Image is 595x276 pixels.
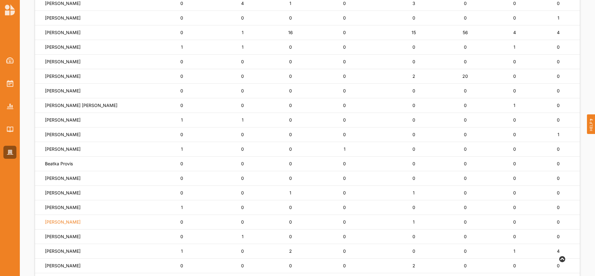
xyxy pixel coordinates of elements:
[464,103,467,108] span: 0
[412,146,415,152] span: 0
[464,117,467,122] span: 0
[412,117,415,122] span: 0
[412,263,415,268] span: 2
[289,1,291,6] span: 1
[557,205,560,210] span: 0
[45,263,81,269] label: [PERSON_NAME]
[462,73,468,79] span: 20
[412,15,415,20] span: 0
[343,263,346,268] span: 0
[7,80,13,87] img: Activities
[558,15,559,20] span: 1
[343,190,346,195] span: 0
[557,146,560,152] span: 0
[241,146,244,152] span: 0
[289,132,292,137] span: 0
[181,248,183,254] span: 1
[464,248,467,254] span: 0
[45,15,81,21] label: [PERSON_NAME]
[412,161,415,166] span: 0
[557,234,560,239] span: 0
[241,190,244,195] span: 0
[557,176,560,181] span: 0
[289,88,292,93] span: 0
[412,205,415,210] span: 0
[181,146,183,152] span: 1
[289,103,292,108] span: 0
[289,234,292,239] span: 0
[513,219,516,225] span: 0
[343,15,346,20] span: 0
[45,88,81,94] label: [PERSON_NAME]
[241,103,244,108] span: 0
[289,176,292,181] span: 0
[343,30,346,35] span: 0
[289,15,292,20] span: 0
[242,117,244,122] span: 1
[7,127,13,132] img: Library
[513,73,516,79] span: 0
[343,88,346,93] span: 0
[343,205,346,210] span: 0
[289,161,292,166] span: 0
[513,263,516,268] span: 0
[180,234,183,239] span: 0
[181,205,183,210] span: 1
[45,248,81,254] label: [PERSON_NAME]
[242,30,244,35] span: 1
[557,248,560,254] span: 4
[180,190,183,195] span: 0
[343,1,346,6] span: 0
[513,117,516,122] span: 0
[464,15,467,20] span: 0
[3,77,16,90] a: Activities
[464,219,467,225] span: 0
[464,205,467,210] span: 0
[557,30,560,35] span: 4
[180,1,183,6] span: 0
[241,1,244,6] span: 4
[513,248,515,254] span: 1
[45,59,81,65] label: [PERSON_NAME]
[45,176,81,181] label: [PERSON_NAME]
[412,59,415,64] span: 0
[289,190,291,195] span: 1
[513,161,516,166] span: 0
[557,59,560,64] span: 0
[45,161,73,167] label: Beatka Provis
[513,190,516,195] span: 0
[289,44,292,50] span: 0
[45,132,81,137] label: [PERSON_NAME]
[242,234,244,239] span: 1
[464,190,467,195] span: 0
[241,263,244,268] span: 0
[180,103,183,108] span: 0
[513,132,516,137] span: 0
[557,117,560,122] span: 0
[180,263,183,268] span: 0
[343,59,346,64] span: 0
[413,190,415,195] span: 1
[180,219,183,225] span: 0
[45,219,81,225] label: [PERSON_NAME]
[289,146,292,152] span: 0
[344,146,346,152] span: 1
[463,30,468,35] span: 56
[45,234,81,239] label: [PERSON_NAME]
[3,54,16,67] a: Dashboard
[513,176,516,181] span: 0
[6,57,14,64] img: Dashboard
[412,44,415,50] span: 0
[289,219,292,225] span: 0
[513,234,516,239] span: 0
[513,15,516,20] span: 0
[180,15,183,20] span: 0
[557,44,560,50] span: 0
[180,30,183,35] span: 0
[3,146,16,159] a: Organisation
[557,190,560,195] span: 0
[241,15,244,20] span: 0
[412,103,415,108] span: 0
[412,248,415,254] span: 0
[289,263,292,268] span: 0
